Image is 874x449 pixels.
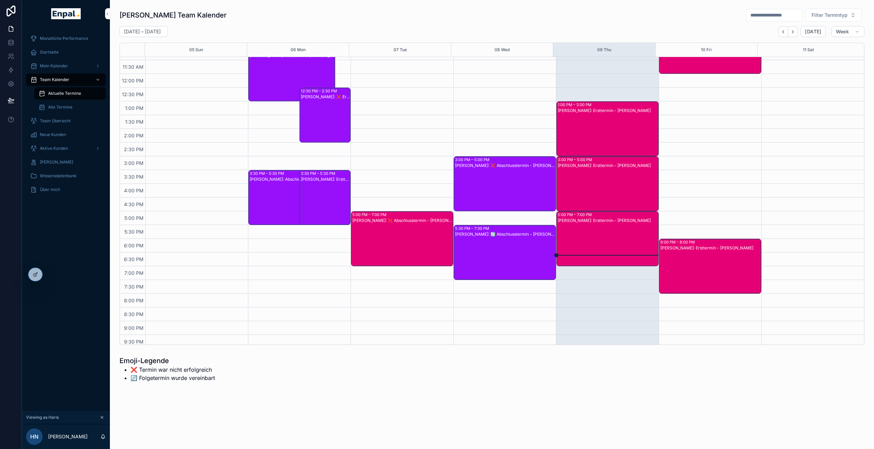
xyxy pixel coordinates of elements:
[801,26,826,37] button: [DATE]
[51,8,80,19] img: App logo
[120,91,145,97] span: 12:30 PM
[121,64,145,70] span: 11:30 AM
[122,311,145,317] span: 8:30 PM
[250,171,286,176] div: 3:30 PM – 5:30 PM
[778,26,788,37] button: Back
[811,12,848,19] span: Filter Termintyp
[123,270,145,276] span: 7:00 PM
[455,157,491,162] div: 3:00 PM – 5:00 PM
[557,212,658,266] div: 5:00 PM – 7:00 PM[PERSON_NAME]: Ersttermin - [PERSON_NAME]
[40,49,59,55] span: Startseite
[22,27,110,205] div: scrollable content
[122,174,145,180] span: 3:30 PM
[122,188,145,193] span: 4:00 PM
[249,170,335,225] div: 3:30 PM – 5:30 PM[PERSON_NAME]: Abschlusstermin - [PERSON_NAME]
[352,212,388,217] div: 5:00 PM – 7:00 PM
[123,215,145,221] span: 5:00 PM
[122,256,145,262] span: 6:30 PM
[122,146,145,152] span: 2:30 PM
[26,46,106,58] a: Startseite
[189,43,203,57] button: 05 Sun
[26,170,106,182] a: Wissensdatenbank
[40,173,77,179] span: Wissensdatenbank
[495,43,510,57] button: 08 Wed
[455,232,555,237] div: [PERSON_NAME]: 🔄️ Abschlusstermin - [PERSON_NAME]
[597,43,611,57] button: 09 Thu
[291,43,306,57] button: 06 Mon
[40,63,68,69] span: Mein Kalender
[558,212,593,217] div: 5:00 PM – 7:00 PM
[660,239,696,245] div: 6:00 PM – 8:00 PM
[123,229,145,235] span: 5:30 PM
[352,218,453,223] div: [PERSON_NAME]: ❌ Abschlusstermin - [PERSON_NAME]
[122,133,145,138] span: 2:00 PM
[122,325,145,331] span: 9:00 PM
[26,142,106,155] a: Aktive Kunden
[788,26,798,37] button: Next
[300,170,350,225] div: 3:30 PM – 5:30 PM[PERSON_NAME]: Ersttermin (Folgetermin) - [PERSON_NAME]
[250,177,334,182] div: [PERSON_NAME]: Abschlusstermin - [PERSON_NAME]
[660,245,761,251] div: [PERSON_NAME]: Ersttermin - [PERSON_NAME]
[122,201,145,207] span: 4:30 PM
[122,243,145,248] span: 6:00 PM
[301,88,339,94] div: 12:30 PM – 2:30 PM
[455,226,491,231] div: 5:30 PM – 7:30 PM
[454,157,556,211] div: 3:00 PM – 5:00 PM[PERSON_NAME]: ❌ Abschlusstermin - [PERSON_NAME]
[558,157,594,162] div: 3:00 PM – 5:00 PM
[123,284,145,290] span: 7:30 PM
[122,339,145,345] span: 9:30 PM
[120,78,145,83] span: 12:00 PM
[301,177,350,182] div: [PERSON_NAME]: Ersttermin (Folgetermin) - [PERSON_NAME]
[34,87,106,100] a: Aktuelle Termine
[557,102,658,156] div: 1:00 PM – 3:00 PM[PERSON_NAME]: Ersttermin - [PERSON_NAME]
[123,119,145,125] span: 1:30 PM
[26,60,106,72] a: Mein Kalender
[249,47,335,101] div: 11:00 AM – 1:00 PM[PERSON_NAME]: Ersttermin - [PERSON_NAME]
[301,171,337,176] div: 3:30 PM – 5:30 PM
[120,356,215,366] h1: Emoji-Legende
[40,146,68,151] span: Aktive Kunden
[558,163,658,168] div: [PERSON_NAME]: Ersttermin - [PERSON_NAME]
[26,128,106,141] a: Neue Kunden
[120,10,227,20] h1: [PERSON_NAME] Team Kalender
[122,160,145,166] span: 3:00 PM
[48,91,81,96] span: Aktuelle Termine
[30,433,38,441] span: HN
[558,218,658,223] div: [PERSON_NAME]: Ersttermin - [PERSON_NAME]
[558,108,658,113] div: [PERSON_NAME]: Ersttermin - [PERSON_NAME]
[123,105,145,111] span: 1:00 PM
[124,28,161,35] h2: [DATE] – [DATE]
[701,43,712,57] button: 10 Fri
[26,32,106,45] a: Monatliche Performance
[455,163,555,168] div: [PERSON_NAME]: ❌ Abschlusstermin - [PERSON_NAME]
[558,102,593,108] div: 1:00 PM – 3:00 PM
[26,115,106,127] a: Team Übersicht
[805,29,821,35] span: [DATE]
[301,94,350,100] div: [PERSON_NAME]: ❌ Ersttermin - [PERSON_NAME]
[122,298,145,303] span: 8:00 PM
[351,212,453,266] div: 5:00 PM – 7:00 PM[PERSON_NAME]: ❌ Abschlusstermin - [PERSON_NAME]
[40,159,73,165] span: [PERSON_NAME]
[40,187,60,192] span: Über mich
[40,36,88,41] span: Monatliche Performance
[40,118,71,124] span: Team Übersicht
[806,9,862,22] button: Select Button
[130,374,215,382] li: 🔄️ Folgetermin wurde vereinbart
[40,77,69,82] span: Team Kalender
[40,132,66,137] span: Neue Kunden
[26,74,106,86] a: Team Kalender
[659,239,761,293] div: 6:00 PM – 8:00 PM[PERSON_NAME]: Ersttermin - [PERSON_NAME]
[803,43,814,57] button: 11 Sat
[34,101,106,113] a: Alle Termine
[300,88,350,142] div: 12:30 PM – 2:30 PM[PERSON_NAME]: ❌ Ersttermin - [PERSON_NAME]
[48,433,88,440] p: [PERSON_NAME]
[48,104,72,110] span: Alle Termine
[394,43,407,57] button: 07 Tue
